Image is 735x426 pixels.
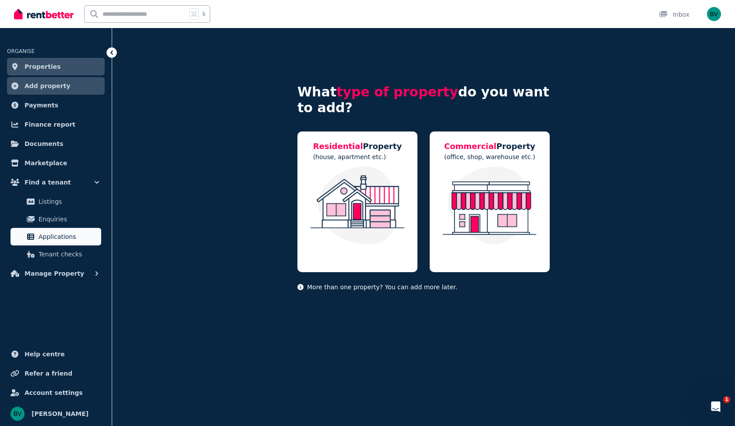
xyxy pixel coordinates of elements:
h4: What do you want to add? [297,84,550,116]
img: Benmon Mammen Varghese [707,7,721,21]
a: Tenant checks [11,245,101,263]
h5: Property [444,140,535,153]
img: Commercial Property [438,167,541,245]
a: Payments [7,96,105,114]
span: Add property [25,81,71,91]
p: (office, shop, warehouse etc.) [444,153,535,161]
span: Applications [39,231,98,242]
span: type of property [336,84,458,99]
p: More than one property? You can add more later. [297,283,550,291]
img: Residential Property [306,167,409,245]
a: Documents [7,135,105,153]
a: Add property [7,77,105,95]
span: Listings [39,196,98,207]
span: Manage Property [25,268,84,279]
p: (house, apartment etc.) [313,153,402,161]
iframe: Intercom live chat [705,396,726,417]
span: Enquiries [39,214,98,224]
a: Marketplace [7,154,105,172]
button: Manage Property [7,265,105,282]
span: Payments [25,100,58,110]
span: ORGANISE [7,48,35,54]
a: Listings [11,193,101,210]
span: Residential [313,142,363,151]
span: Properties [25,61,61,72]
span: Commercial [444,142,496,151]
span: Finance report [25,119,75,130]
a: Applications [11,228,101,245]
span: Help centre [25,349,65,359]
span: 1 [723,396,730,403]
span: Tenant checks [39,249,98,259]
span: Marketplace [25,158,67,168]
a: Help centre [7,345,105,363]
a: Enquiries [11,210,101,228]
h5: Property [313,140,402,153]
span: Find a tenant [25,177,71,188]
a: Refer a friend [7,365,105,382]
img: Benmon Mammen Varghese [11,407,25,421]
img: RentBetter [14,7,74,21]
div: Inbox [659,10,689,19]
span: k [202,11,205,18]
span: [PERSON_NAME] [32,408,88,419]
span: Documents [25,138,64,149]
span: Account settings [25,387,83,398]
a: Properties [7,58,105,75]
span: Refer a friend [25,368,72,379]
a: Finance report [7,116,105,133]
button: Find a tenant [7,174,105,191]
a: Account settings [7,384,105,401]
